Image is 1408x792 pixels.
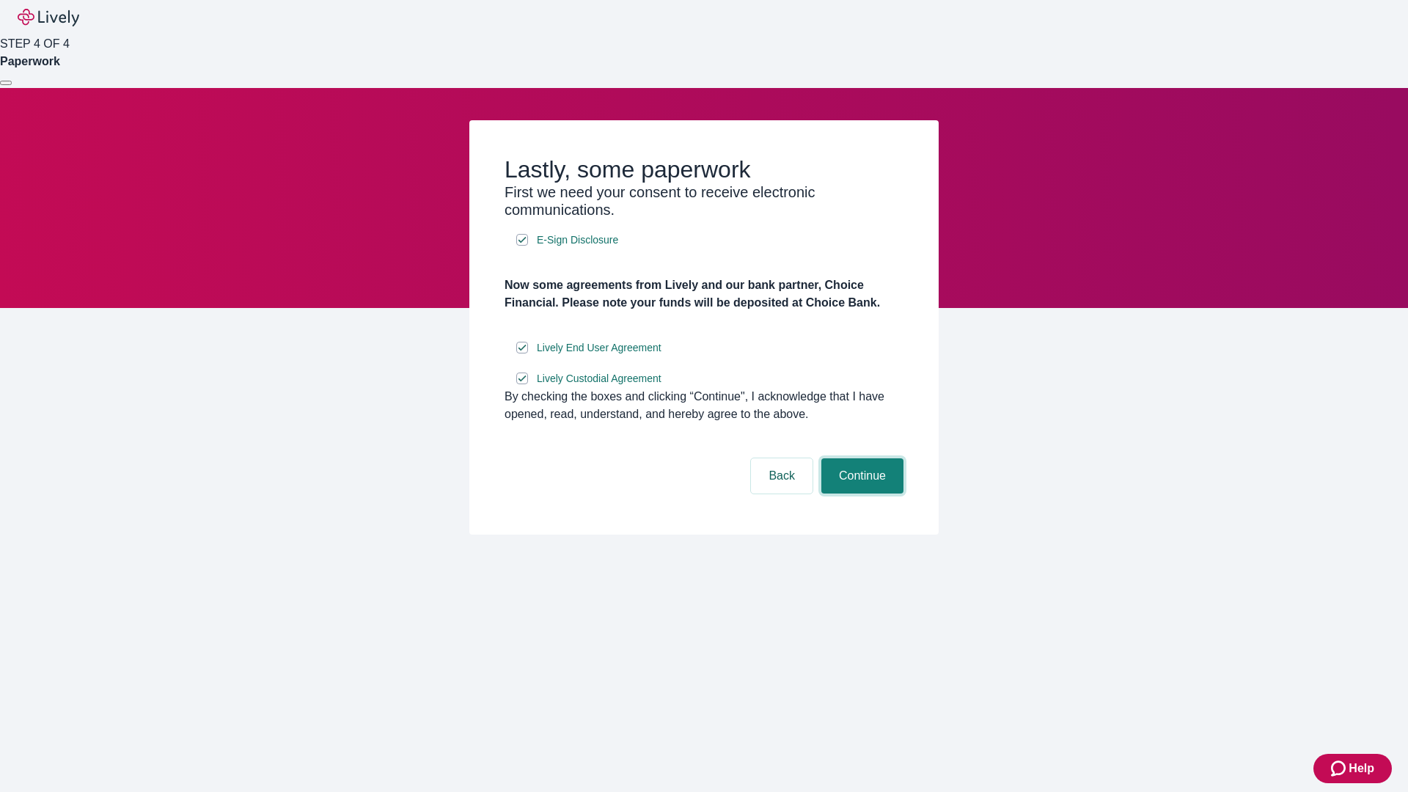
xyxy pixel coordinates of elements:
button: Zendesk support iconHelp [1313,754,1392,783]
a: e-sign disclosure document [534,339,664,357]
h4: Now some agreements from Lively and our bank partner, Choice Financial. Please note your funds wi... [505,276,903,312]
img: Lively [18,9,79,26]
h2: Lastly, some paperwork [505,155,903,183]
div: By checking the boxes and clicking “Continue", I acknowledge that I have opened, read, understand... [505,388,903,423]
a: e-sign disclosure document [534,231,621,249]
span: Lively End User Agreement [537,340,661,356]
button: Back [751,458,813,494]
a: e-sign disclosure document [534,370,664,388]
button: Continue [821,458,903,494]
h3: First we need your consent to receive electronic communications. [505,183,903,219]
span: E-Sign Disclosure [537,232,618,248]
span: Help [1349,760,1374,777]
svg: Zendesk support icon [1331,760,1349,777]
span: Lively Custodial Agreement [537,371,661,386]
